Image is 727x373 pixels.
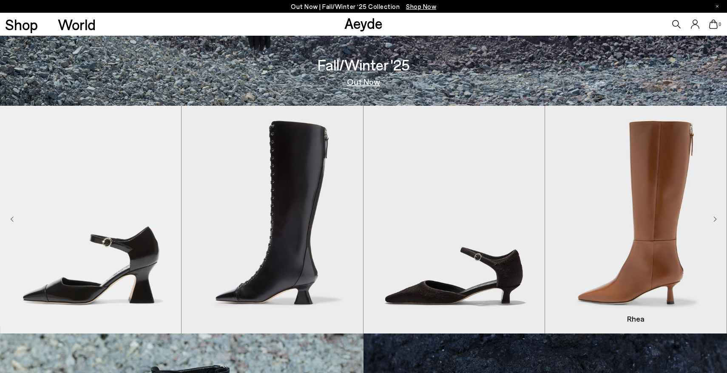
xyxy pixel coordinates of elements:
div: Next slide [713,215,717,225]
a: World [58,17,96,32]
a: Shop [5,17,38,32]
h3: Fall/Winter '25 [318,57,410,72]
span: 0 [718,22,722,27]
div: Previous slide [10,215,14,225]
a: Out Now [347,77,380,86]
p: Out Now | Fall/Winter ‘25 Collection [291,1,436,12]
a: 0 [709,20,718,29]
img: Mavis Lace-Up High Boots [182,106,363,333]
a: Aeyde [344,14,383,32]
span: Navigate to /collections/new-in [406,3,436,10]
div: 3 / 8 [363,106,545,333]
div: 2 / 8 [182,106,363,333]
img: Tillie Ponyhair Pumps [363,106,545,333]
div: 4 / 8 [545,106,727,333]
img: Rhea Chiseled Boots [545,106,726,333]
